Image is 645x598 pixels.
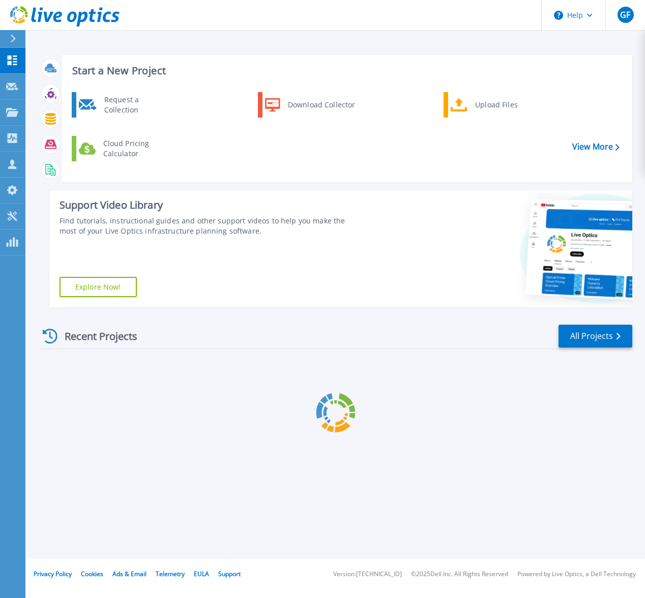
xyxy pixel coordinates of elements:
[283,95,360,115] div: Download Collector
[60,277,137,297] a: Explore Now!
[194,569,209,578] a: EULA
[572,142,620,152] a: View More
[559,325,632,348] a: All Projects
[72,92,176,118] a: Request a Collection
[34,569,72,578] a: Privacy Policy
[60,198,362,212] div: Support Video Library
[112,569,146,578] a: Ads & Email
[39,324,151,349] div: Recent Projects
[411,571,508,578] li: © 2025 Dell Inc. All Rights Reserved
[81,569,103,578] a: Cookies
[258,92,362,118] a: Download Collector
[517,571,636,578] li: Powered by Live Optics, a Dell Technology
[620,11,630,19] span: GF
[470,95,545,115] div: Upload Files
[444,92,548,118] a: Upload Files
[156,569,185,578] a: Telemetry
[60,216,362,236] div: Find tutorials, instructional guides and other support videos to help you make the most of your L...
[99,95,173,115] div: Request a Collection
[333,571,402,578] li: Version: [TECHNICAL_ID]
[98,138,173,159] div: Cloud Pricing Calculator
[72,65,619,76] h3: Start a New Project
[72,136,176,161] a: Cloud Pricing Calculator
[218,569,241,578] a: Support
